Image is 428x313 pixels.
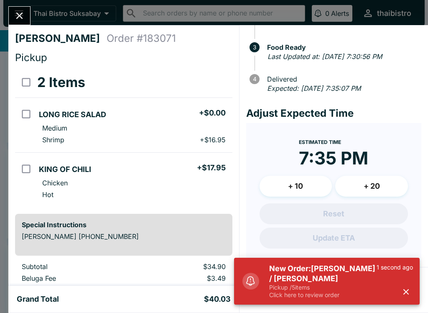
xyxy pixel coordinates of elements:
[42,179,68,187] p: Chicken
[15,67,232,207] table: orders table
[199,108,226,118] h5: + $0.00
[260,176,332,197] button: + 10
[39,164,91,174] h5: KING OF CHILI
[200,136,226,144] p: + $16.95
[22,262,131,271] p: Subtotal
[107,32,176,45] h4: Order # 183071
[42,124,67,132] p: Medium
[253,44,256,51] text: 3
[299,139,341,145] span: Estimated Time
[22,221,226,229] h6: Special Instructions
[22,232,226,241] p: [PERSON_NAME] [PHONE_NUMBER]
[42,136,64,144] p: Shrimp
[267,84,361,92] em: Expected: [DATE] 7:35:07 PM
[377,264,413,271] p: 1 second ago
[263,44,421,51] span: Food Ready
[144,274,226,282] p: $3.49
[39,110,106,120] h5: LONG RICE SALAD
[299,147,368,169] time: 7:35 PM
[246,107,421,120] h4: Adjust Expected Time
[267,52,382,61] em: Last Updated at: [DATE] 7:30:56 PM
[15,32,107,45] h4: [PERSON_NAME]
[269,284,377,291] p: Pickup / 5 items
[144,262,226,271] p: $34.90
[37,74,85,91] h3: 2 Items
[15,51,47,64] span: Pickup
[22,274,131,282] p: Beluga Fee
[9,7,30,25] button: Close
[252,76,256,82] text: 4
[17,294,59,304] h5: Grand Total
[263,75,421,83] span: Delivered
[269,291,377,299] p: Click here to review order
[335,176,408,197] button: + 20
[204,294,231,304] h5: $40.03
[197,163,226,173] h5: + $17.95
[42,190,53,199] p: Hot
[15,262,232,309] table: orders table
[269,264,377,284] h5: New Order: [PERSON_NAME] / [PERSON_NAME]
